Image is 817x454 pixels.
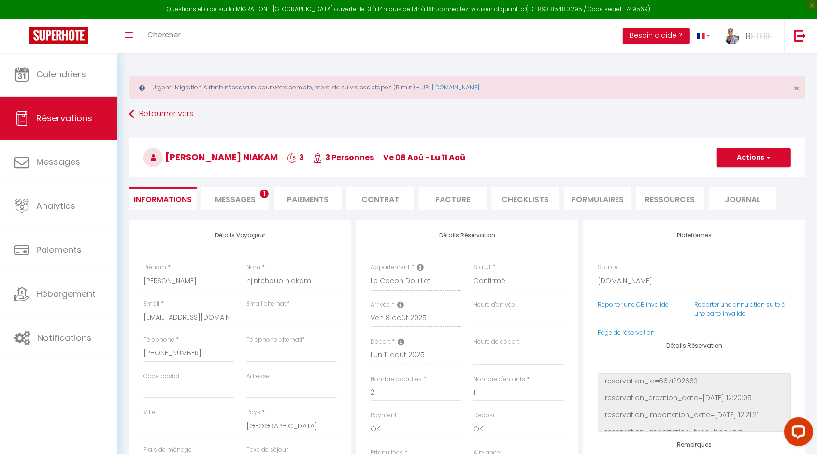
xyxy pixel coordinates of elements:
[717,19,784,53] a: ... BETHIE
[143,408,155,417] label: Ville
[419,83,479,91] a: [URL][DOMAIN_NAME]
[371,263,410,272] label: Appartement
[725,28,739,44] img: ...
[564,187,631,210] li: FORMULAIRES
[794,29,806,42] img: logout
[598,328,655,337] a: Page de réservation
[371,411,397,420] label: Payment
[473,263,491,272] label: Statut
[473,411,496,420] label: Deposit
[473,375,525,384] label: Nombre d'enfants
[246,336,304,345] label: Téléphone alternatif
[486,5,526,13] a: en cliquant ici
[371,375,422,384] label: Nombre d'adultes
[473,337,519,347] label: Heure de départ
[419,187,487,210] li: Facture
[794,82,799,94] span: ×
[598,263,618,272] label: Source
[598,441,791,448] h4: Remarques
[623,28,690,44] button: Besoin d'aide ?
[694,300,786,318] a: Reporter une annulation suite à une carte invalide
[140,19,188,53] a: Chercher
[36,68,86,80] span: Calendriers
[776,413,817,454] iframe: LiveChat chat widget
[287,152,304,163] span: 3
[371,232,564,239] h4: Détails Réservation
[274,187,342,210] li: Paiements
[215,194,256,205] span: Messages
[598,232,791,239] h4: Plateformes
[29,27,88,44] img: Super Booking
[143,151,278,163] span: [PERSON_NAME] niakam
[129,105,805,123] a: Retourner vers
[313,152,374,163] span: 3 Personnes
[246,299,289,308] label: Email alternatif
[598,342,791,349] h4: Détails Réservation
[129,187,197,210] li: Informations
[36,112,92,124] span: Réservations
[143,299,159,308] label: Email
[473,300,515,309] label: Heure d'arrivée
[383,152,465,163] span: ve 08 Aoû - lu 11 Aoû
[794,84,799,93] button: Close
[246,372,270,381] label: Adresse
[143,263,166,272] label: Prénom
[371,300,390,309] label: Arrivée
[37,332,92,344] span: Notifications
[36,288,96,300] span: Hébergement
[143,232,337,239] h4: Détails Voyageur
[36,244,82,256] span: Paiements
[260,190,269,198] span: 1
[36,200,75,212] span: Analytics
[636,187,704,210] li: Ressources
[143,372,179,381] label: Code postal
[745,30,772,42] span: BETHIE
[709,187,776,210] li: Journal
[36,156,80,168] span: Messages
[598,300,669,308] a: Reporter une CB invalide
[143,336,174,345] label: Téléphone
[246,263,260,272] label: Nom
[371,337,390,347] label: Départ
[246,408,260,417] label: Pays
[346,187,414,210] li: Contrat
[491,187,559,210] li: CHECKLISTS
[129,76,805,99] div: Urgent : Migration Airbnb nécessaire pour votre compte, merci de suivre ces étapes (5 min) -
[147,29,181,40] span: Chercher
[717,148,791,167] button: Actions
